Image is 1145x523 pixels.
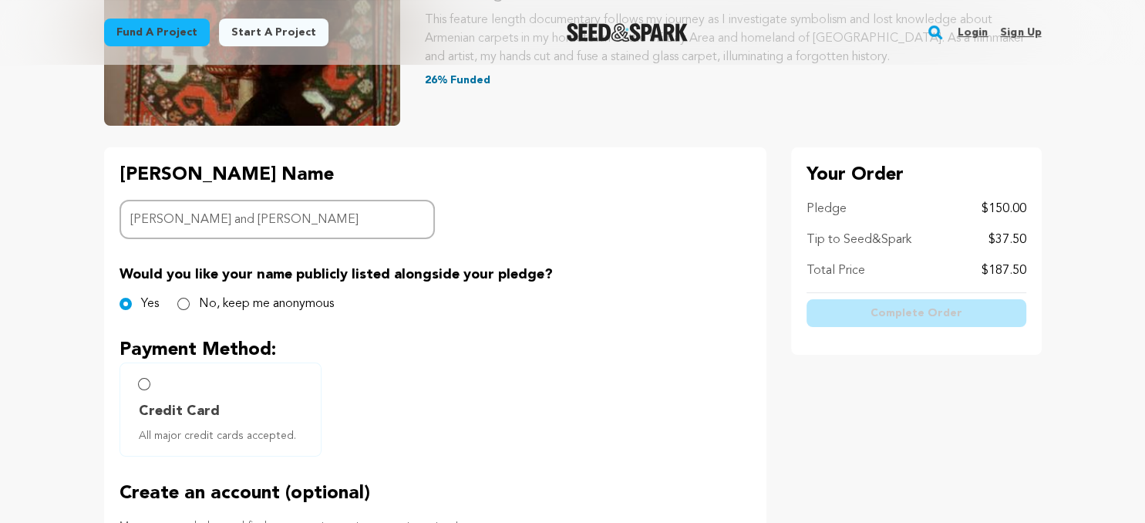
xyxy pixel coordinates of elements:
[139,400,220,422] span: Credit Card
[120,264,751,285] p: Would you like your name publicly listed alongside your pledge?
[104,19,210,46] a: Fund a project
[982,261,1026,280] p: $187.50
[871,305,962,321] span: Complete Order
[120,200,436,239] input: Backer Name
[567,23,688,42] a: Seed&Spark Homepage
[988,231,1026,249] p: $37.50
[982,200,1026,218] p: $150.00
[141,295,159,313] label: Yes
[1000,20,1041,45] a: Sign up
[807,200,847,218] p: Pledge
[139,428,308,444] span: All major credit cards accepted.
[807,231,911,249] p: Tip to Seed&Spark
[120,481,751,506] p: Create an account (optional)
[958,20,988,45] a: Login
[219,19,328,46] a: Start a project
[807,261,865,280] p: Total Price
[425,73,1042,88] p: 26% Funded
[120,338,751,363] p: Payment Method:
[807,163,1026,187] p: Your Order
[567,23,688,42] img: Seed&Spark Logo Dark Mode
[199,295,334,313] label: No, keep me anonymous
[807,299,1026,327] button: Complete Order
[120,163,436,187] p: [PERSON_NAME] Name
